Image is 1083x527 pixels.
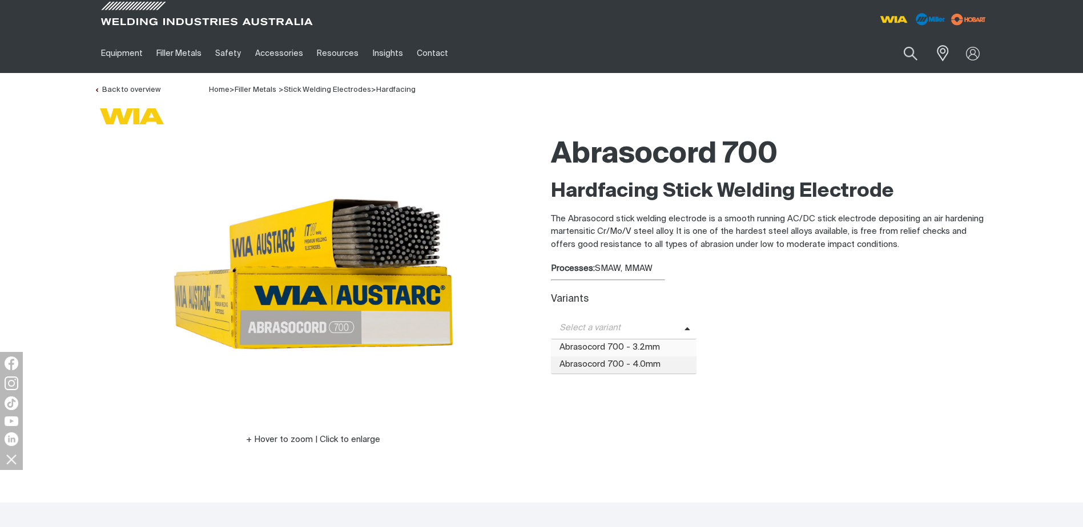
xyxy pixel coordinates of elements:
[876,40,929,67] input: Product name or item number...
[410,34,455,73] a: Contact
[310,34,365,73] a: Resources
[371,86,376,94] span: >
[5,376,18,390] img: Instagram
[279,86,284,94] span: >
[94,34,150,73] a: Equipment
[551,339,697,356] span: Abrasocord 700 - 3.2mm
[551,322,685,335] span: Select a variant
[94,34,766,73] nav: Main
[365,34,409,73] a: Insights
[948,11,989,28] img: miller
[208,34,248,73] a: Safety
[551,356,697,374] span: Abrasocord 700 - 4.0mm
[230,86,235,94] span: >
[209,86,230,94] span: Home
[551,179,989,204] h2: Hardfacing Stick Welding Electrode
[551,136,989,173] h1: Abrasocord 700
[171,131,456,416] img: Abrasocord 700
[5,356,18,370] img: Facebook
[239,433,387,447] button: Hover to zoom | Click to enlarge
[551,262,989,275] div: SMAW, MMAW
[376,86,416,94] a: Hardfacing
[891,40,930,67] button: Search products
[284,86,371,94] a: Stick Welding Electrodes
[5,432,18,446] img: LinkedIn
[2,449,21,469] img: hide socials
[5,416,18,426] img: YouTube
[551,213,989,252] p: The Abrasocord stick welding electrode is a smooth running AC/DC stick electrode depositing an ai...
[551,264,595,273] strong: Processes:
[94,86,160,94] a: Back to overview of Hardfacing
[235,86,276,94] a: Filler Metals
[551,294,589,304] label: Variants
[209,85,230,94] a: Home
[5,396,18,410] img: TikTok
[248,34,310,73] a: Accessories
[150,34,208,73] a: Filler Metals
